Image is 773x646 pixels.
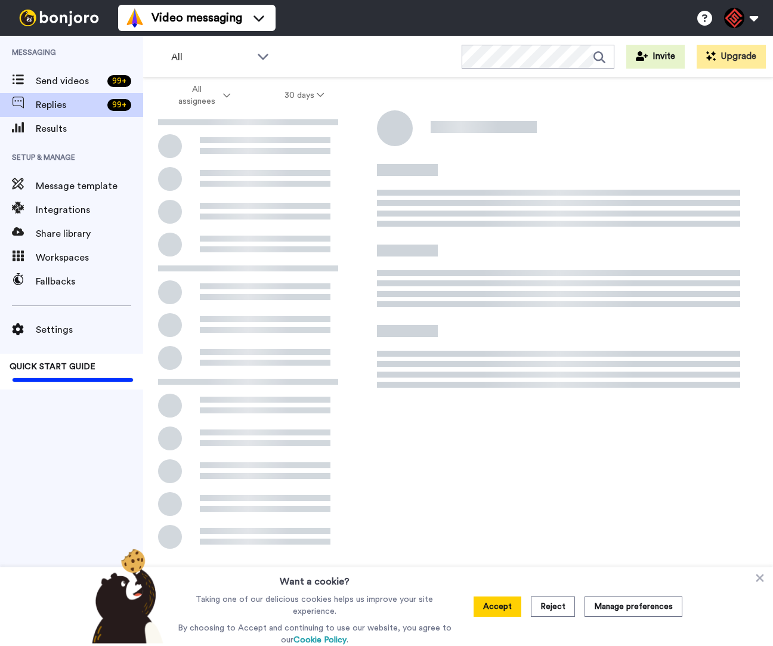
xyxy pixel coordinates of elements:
span: Fallbacks [36,274,143,289]
span: All assignees [172,84,221,107]
span: Integrations [36,203,143,217]
img: vm-color.svg [125,8,144,27]
span: Message template [36,179,143,193]
p: Taking one of our delicious cookies helps us improve your site experience. [175,594,454,617]
img: bj-logo-header-white.svg [14,10,104,26]
span: Workspaces [36,251,143,265]
img: bear-with-cookie.png [81,548,169,644]
div: 99 + [107,75,131,87]
div: 99 + [107,99,131,111]
button: Accept [474,596,521,617]
button: Reject [531,596,575,617]
button: Manage preferences [585,596,682,617]
span: Share library [36,227,143,241]
span: All [171,50,251,64]
span: Video messaging [151,10,242,26]
button: All assignees [146,79,258,112]
span: QUICK START GUIDE [10,363,95,371]
span: Results [36,122,143,136]
button: Upgrade [697,45,766,69]
p: By choosing to Accept and continuing to use our website, you agree to our . [175,622,454,646]
span: Settings [36,323,143,337]
span: Send videos [36,74,103,88]
h3: Want a cookie? [280,567,350,589]
button: Invite [626,45,685,69]
a: Cookie Policy [293,636,347,644]
span: Replies [36,98,103,112]
button: 30 days [258,85,351,106]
